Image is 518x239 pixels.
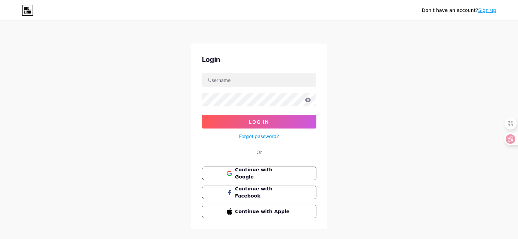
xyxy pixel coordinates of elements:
[235,166,291,181] span: Continue with Google
[478,7,496,13] a: Sign up
[422,7,496,14] div: Don't have an account?
[249,119,269,125] span: Log In
[202,167,316,180] button: Continue with Google
[202,186,316,199] button: Continue with Facebook
[235,185,291,200] span: Continue with Facebook
[202,205,316,218] button: Continue with Apple
[235,208,291,215] span: Continue with Apple
[202,73,316,87] input: Username
[239,133,279,140] a: Forgot password?
[202,115,316,129] button: Log In
[256,149,262,156] div: Or
[202,54,316,65] div: Login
